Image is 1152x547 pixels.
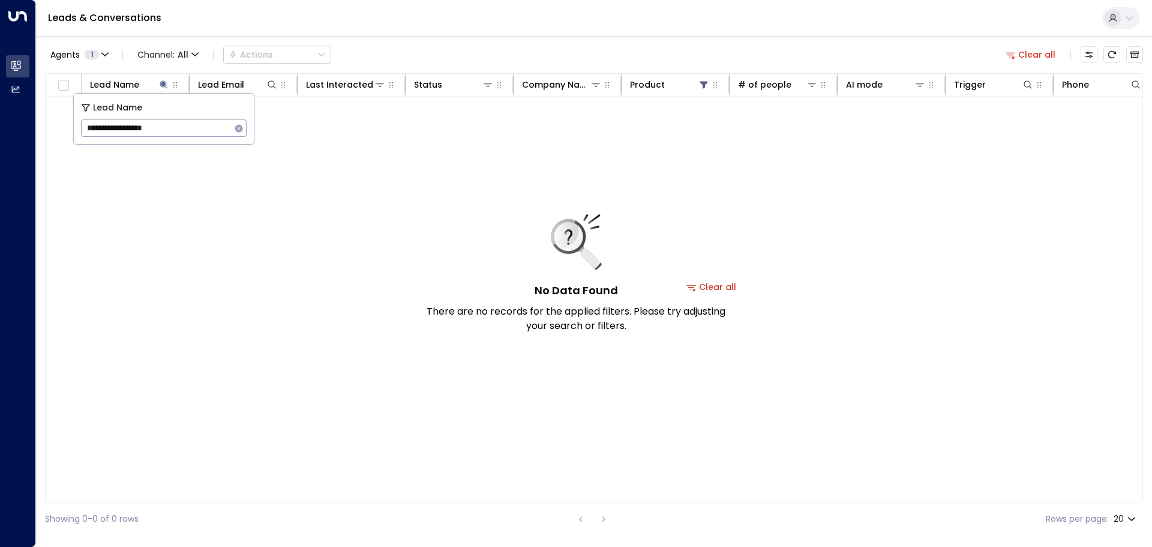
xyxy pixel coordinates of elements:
div: Phone [1062,77,1142,92]
button: Customize [1081,46,1097,63]
div: Product [630,77,665,92]
div: AI mode [846,77,883,92]
div: # of people [738,77,818,92]
span: All [178,50,188,59]
div: Lead Name [90,77,139,92]
div: Lead Name [90,77,170,92]
div: Lead Email [198,77,244,92]
div: Status [414,77,442,92]
h5: No Data Found [535,282,618,298]
div: Last Interacted [306,77,386,92]
button: Clear all [1001,46,1061,63]
button: Archived Leads [1126,46,1143,63]
span: Toggle select all [56,78,71,93]
div: Actions [229,49,273,60]
a: Leads & Conversations [48,11,161,25]
div: Last Interacted [306,77,373,92]
button: Agents1 [45,46,113,63]
div: Company Name [522,77,590,92]
div: # of people [738,77,791,92]
button: Actions [223,46,331,64]
span: Channel: [133,46,203,63]
p: There are no records for the applied filters. Please try adjusting your search or filters. [426,304,726,333]
div: Company Name [522,77,602,92]
div: Phone [1062,77,1089,92]
div: Trigger [954,77,1034,92]
div: Status [414,77,494,92]
span: Lead Name [93,101,142,115]
div: 20 [1114,510,1138,528]
div: Showing 0-0 of 0 rows [45,513,139,525]
div: AI mode [846,77,926,92]
label: Rows per page: [1046,513,1109,525]
span: 1 [85,50,99,59]
span: Refresh [1103,46,1120,63]
div: Product [630,77,710,92]
span: Agents [50,50,80,59]
div: Trigger [954,77,986,92]
div: Lead Email [198,77,278,92]
nav: pagination navigation [573,512,611,527]
button: Channel:All [133,46,203,63]
div: Button group with a nested menu [223,46,331,64]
